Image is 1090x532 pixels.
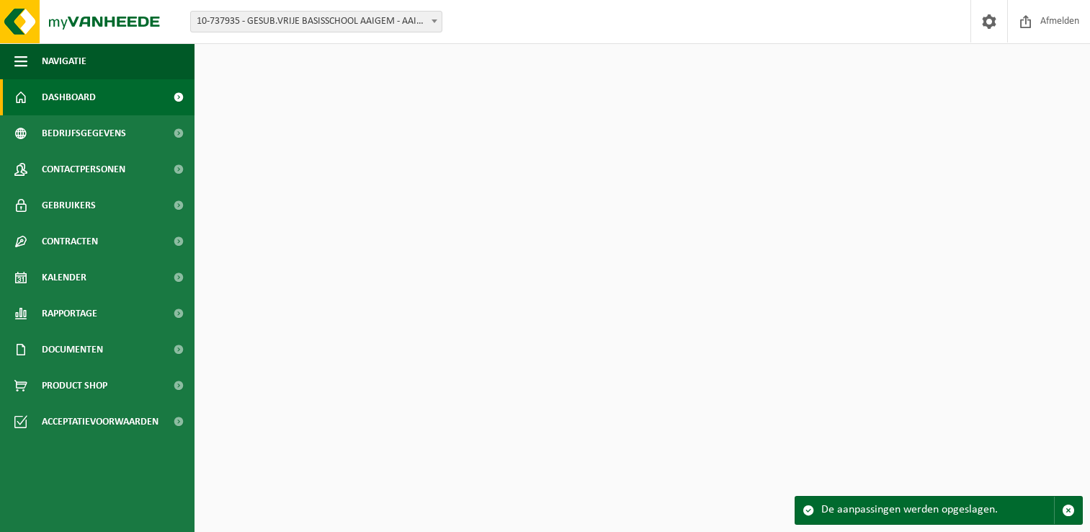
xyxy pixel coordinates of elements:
span: Documenten [42,332,103,368]
span: Navigatie [42,43,86,79]
span: Dashboard [42,79,96,115]
span: Bedrijfsgegevens [42,115,126,151]
span: Contracten [42,223,98,260]
span: 10-737935 - GESUB.VRIJE BASISSCHOOL AAIGEM - AAIGEM [191,12,442,32]
span: Kalender [42,260,86,296]
span: Acceptatievoorwaarden [42,404,158,440]
div: De aanpassingen werden opgeslagen. [821,497,1054,524]
span: Rapportage [42,296,97,332]
span: Product Shop [42,368,107,404]
span: Gebruikers [42,187,96,223]
span: 10-737935 - GESUB.VRIJE BASISSCHOOL AAIGEM - AAIGEM [190,11,442,32]
span: Contactpersonen [42,151,125,187]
